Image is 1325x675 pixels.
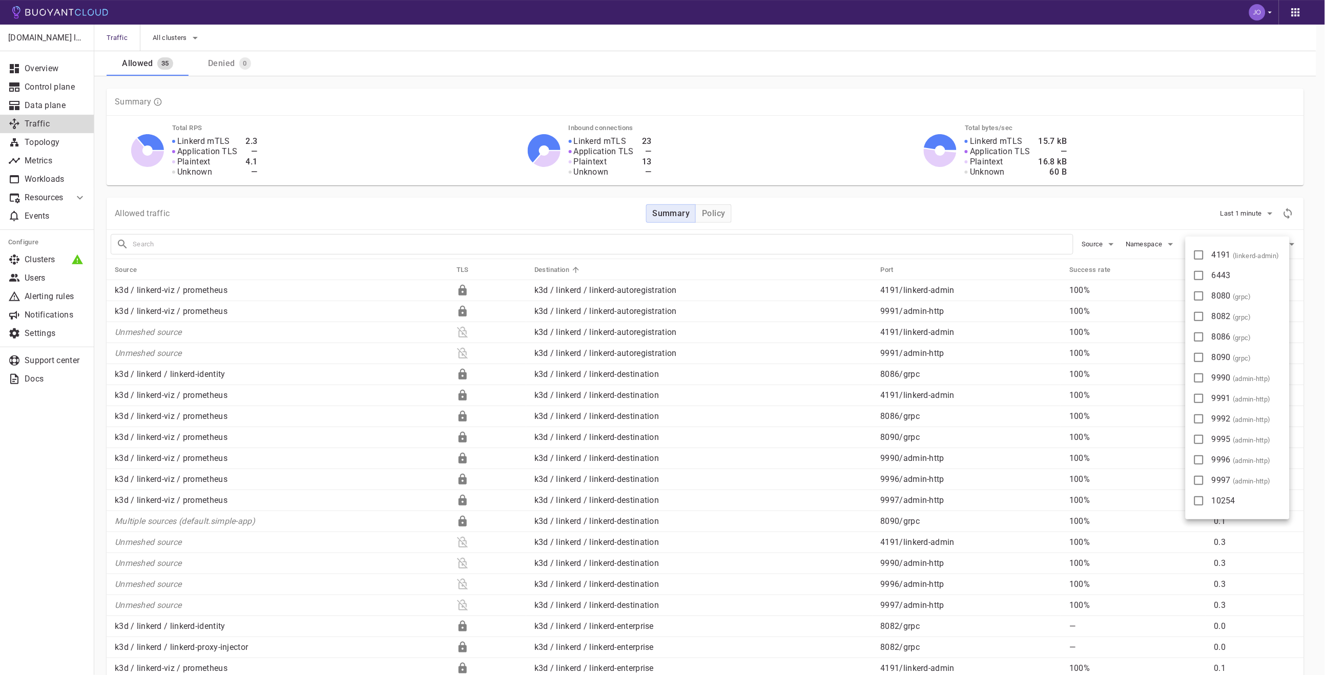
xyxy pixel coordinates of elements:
span: 9991 [1212,393,1271,403]
span: ( ) [1233,251,1280,259]
span: ( ) [1233,456,1271,464]
span: 9992 [1212,414,1271,424]
span: grpc [1235,334,1249,342]
span: admin-http [1235,436,1268,445]
span: 9997 [1212,475,1271,485]
span: 9990 [1212,373,1271,383]
span: ( ) [1233,477,1271,484]
span: ( ) [1233,292,1252,300]
span: 4191 [1212,250,1279,260]
span: 8082 [1212,311,1251,321]
span: 10254 [1212,496,1236,505]
span: 8086 [1212,332,1251,342]
span: admin-http [1235,477,1268,486]
span: grpc [1235,293,1249,301]
span: 9995 [1212,434,1271,444]
span: admin-http [1235,457,1268,465]
span: ( ) [1233,436,1271,444]
span: ( ) [1233,354,1252,362]
span: ( ) [1233,374,1271,382]
span: admin-http [1235,416,1268,424]
span: 6443 [1212,270,1231,280]
span: ( ) [1233,333,1252,341]
span: grpc [1235,354,1249,363]
span: ( ) [1233,395,1271,403]
span: admin-http [1235,375,1268,383]
span: grpc [1235,313,1249,322]
span: 8090 [1212,352,1251,362]
span: ( ) [1233,415,1271,423]
span: 9996 [1212,455,1271,465]
span: 8080 [1212,291,1251,301]
span: admin-http [1235,395,1268,404]
span: linkerd-admin [1235,252,1277,260]
span: ( ) [1233,313,1252,321]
